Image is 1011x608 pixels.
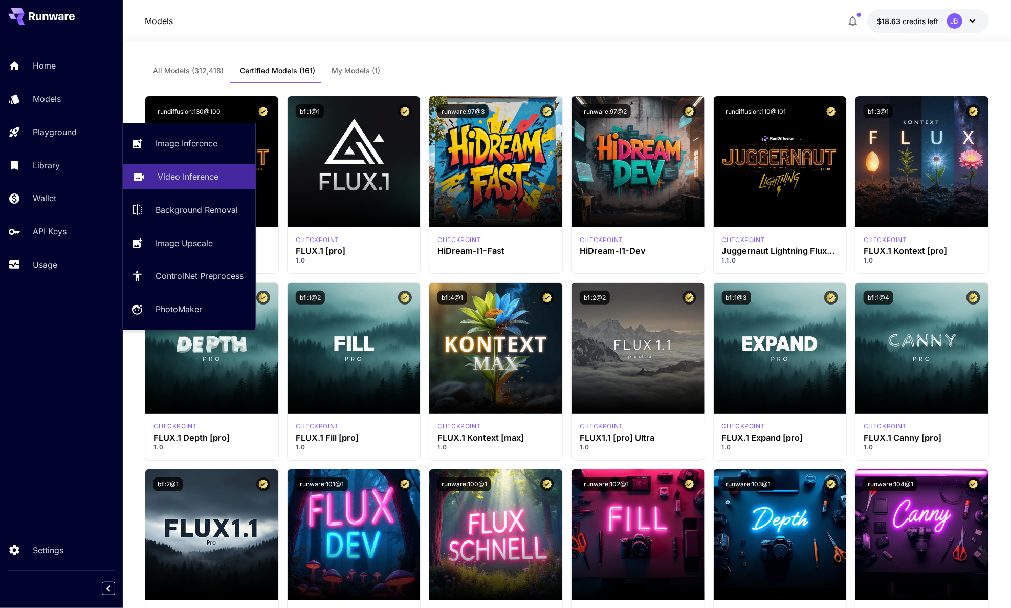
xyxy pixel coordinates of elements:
[540,104,554,118] button: Certified Model – Vetted for best performance and includes a commercial license.
[256,291,270,305] button: Certified Model – Vetted for best performance and includes a commercial license.
[156,204,238,216] p: Background Removal
[437,291,467,305] button: bfl:4@1
[864,235,907,245] p: checkpoint
[437,246,554,256] h3: HiDream-I1-Fast
[722,477,775,491] button: runware:103@1
[580,246,696,256] h3: HiDream-I1-Dev
[437,235,481,245] div: HiDream Fast
[722,433,839,443] h3: FLUX.1 Expand [pro]
[580,422,623,431] div: fluxultra
[580,235,623,245] p: checkpoint
[153,433,270,443] div: FLUX.1 Depth [pro]
[123,164,256,189] a: Video Inference
[145,15,173,27] nav: breadcrumb
[437,443,554,452] p: 1.0
[33,159,60,171] p: Library
[864,433,980,443] h3: FLUX.1 Canny [pro]
[437,477,491,491] button: runware:100@1
[580,235,623,245] div: HiDream Dev
[877,17,903,26] span: $18.63
[296,422,339,431] p: checkpoint
[33,225,67,237] p: API Keys
[109,579,123,598] div: Collapse sidebar
[722,246,839,256] h3: Juggernaut Lightning Flux by RunDiffusion
[296,477,348,491] button: runware:101@1
[722,291,751,305] button: bfl:1@3
[153,477,183,491] button: bfl:2@1
[123,230,256,255] a: Image Upscale
[33,93,61,105] p: Models
[722,235,765,245] div: FLUX.1 D
[580,477,633,491] button: runware:102@1
[123,264,256,289] a: ControlNet Preprocess
[437,433,554,443] h3: FLUX.1 Kontext [max]
[240,66,315,75] span: Certified Models (161)
[156,137,217,149] p: Image Inference
[437,422,481,431] div: FLUX.1 Kontext [max]
[540,291,554,305] button: Certified Model – Vetted for best performance and includes a commercial license.
[156,303,202,315] p: PhotoMaker
[722,443,839,452] p: 1.0
[864,246,980,256] h3: FLUX.1 Kontext [pro]
[398,104,412,118] button: Certified Model – Vetted for best performance and includes a commercial license.
[296,256,412,265] p: 1.0
[33,59,56,72] p: Home
[437,235,481,245] p: checkpoint
[398,477,412,491] button: Certified Model – Vetted for best performance and includes a commercial license.
[123,297,256,322] a: PhotoMaker
[33,192,56,204] p: Wallet
[722,422,765,431] p: checkpoint
[153,422,197,431] p: checkpoint
[966,104,980,118] button: Certified Model – Vetted for best performance and includes a commercial license.
[296,246,412,256] h3: FLUX.1 [pro]
[864,104,893,118] button: bfl:3@1
[580,422,623,431] p: checkpoint
[722,422,765,431] div: fluxpro
[903,17,939,26] span: credits left
[864,422,907,431] p: checkpoint
[156,270,244,282] p: ControlNet Preprocess
[296,422,339,431] div: fluxpro
[437,422,481,431] p: checkpoint
[722,256,839,265] p: 1.1.0
[296,443,412,452] p: 1.0
[398,291,412,305] button: Certified Model – Vetted for best performance and includes a commercial license.
[722,235,765,245] p: checkpoint
[864,422,907,431] div: fluxpro
[437,104,489,118] button: runware:97@3
[156,237,213,249] p: Image Upscale
[256,104,270,118] button: Certified Model – Vetted for best performance and includes a commercial license.
[153,104,225,118] button: rundiffusion:130@100
[332,66,380,75] span: My Models (1)
[683,104,696,118] button: Certified Model – Vetted for best performance and includes a commercial license.
[824,104,838,118] button: Certified Model – Vetted for best performance and includes a commercial license.
[102,582,115,595] button: Collapse sidebar
[296,433,412,443] div: FLUX.1 Fill [pro]
[33,258,57,271] p: Usage
[683,291,696,305] button: Certified Model – Vetted for best performance and includes a commercial license.
[683,477,696,491] button: Certified Model – Vetted for best performance and includes a commercial license.
[296,291,325,305] button: bfl:1@2
[256,477,270,491] button: Certified Model – Vetted for best performance and includes a commercial license.
[580,443,696,452] p: 1.0
[867,9,989,33] button: $18.6346
[864,256,980,265] p: 1.0
[580,433,696,443] h3: FLUX1.1 [pro] Ultra
[33,126,77,138] p: Playground
[296,104,324,118] button: bfl:1@1
[864,477,917,491] button: runware:104@1
[864,235,907,245] div: FLUX.1 Kontext [pro]
[296,235,339,245] p: checkpoint
[864,291,893,305] button: bfl:1@4
[123,198,256,223] a: Background Removal
[123,131,256,156] a: Image Inference
[580,104,631,118] button: runware:97@2
[722,104,790,118] button: rundiffusion:110@101
[540,477,554,491] button: Certified Model – Vetted for best performance and includes a commercial license.
[966,477,980,491] button: Certified Model – Vetted for best performance and includes a commercial license.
